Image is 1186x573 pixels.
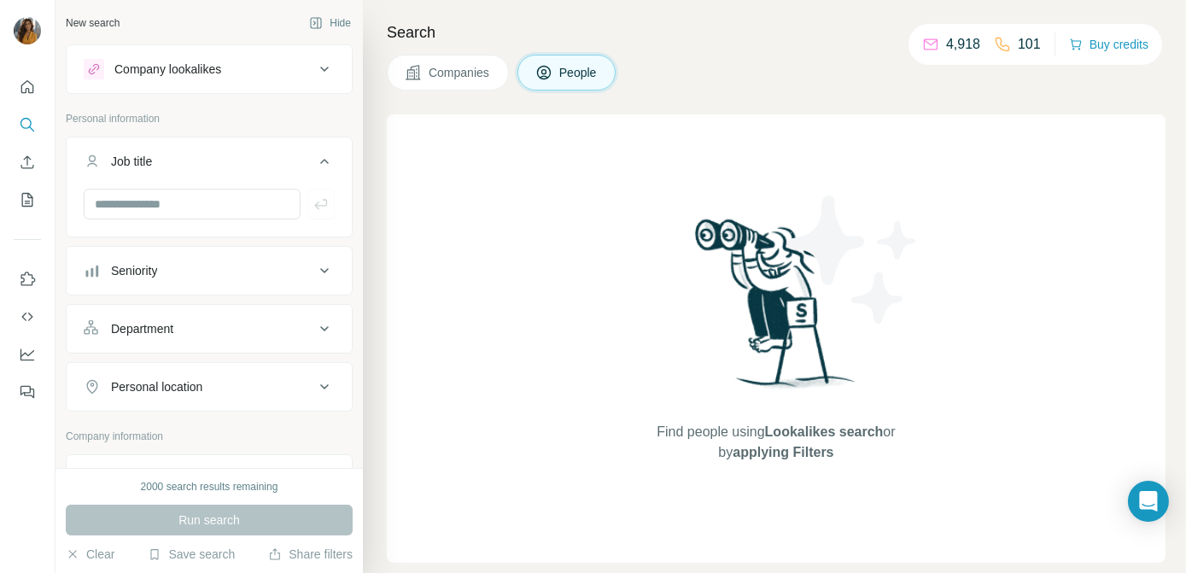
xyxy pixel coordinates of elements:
[687,214,865,405] img: Surfe Illustration - Woman searching with binoculars
[14,377,41,407] button: Feedback
[765,424,884,439] span: Lookalikes search
[14,17,41,44] img: Avatar
[67,250,352,291] button: Seniority
[14,109,41,140] button: Search
[1069,32,1148,56] button: Buy credits
[387,20,1166,44] h4: Search
[733,445,833,459] span: applying Filters
[111,320,173,337] div: Department
[111,262,157,279] div: Seniority
[66,546,114,563] button: Clear
[111,153,152,170] div: Job title
[67,141,352,189] button: Job title
[640,422,913,463] span: Find people using or by
[268,546,353,563] button: Share filters
[111,378,202,395] div: Personal location
[67,308,352,349] button: Department
[946,34,980,55] p: 4,918
[776,183,930,336] img: Surfe Illustration - Stars
[114,61,221,78] div: Company lookalikes
[67,459,352,500] button: Company
[14,264,41,295] button: Use Surfe on LinkedIn
[14,339,41,370] button: Dashboard
[14,72,41,102] button: Quick start
[14,301,41,332] button: Use Surfe API
[14,147,41,178] button: Enrich CSV
[1128,481,1169,522] div: Open Intercom Messenger
[1018,34,1041,55] p: 101
[429,64,491,81] span: Companies
[559,64,599,81] span: People
[67,49,352,90] button: Company lookalikes
[297,10,363,36] button: Hide
[141,479,278,494] div: 2000 search results remaining
[66,15,120,31] div: New search
[14,184,41,215] button: My lists
[66,429,353,444] p: Company information
[66,111,353,126] p: Personal information
[67,366,352,407] button: Personal location
[148,546,235,563] button: Save search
